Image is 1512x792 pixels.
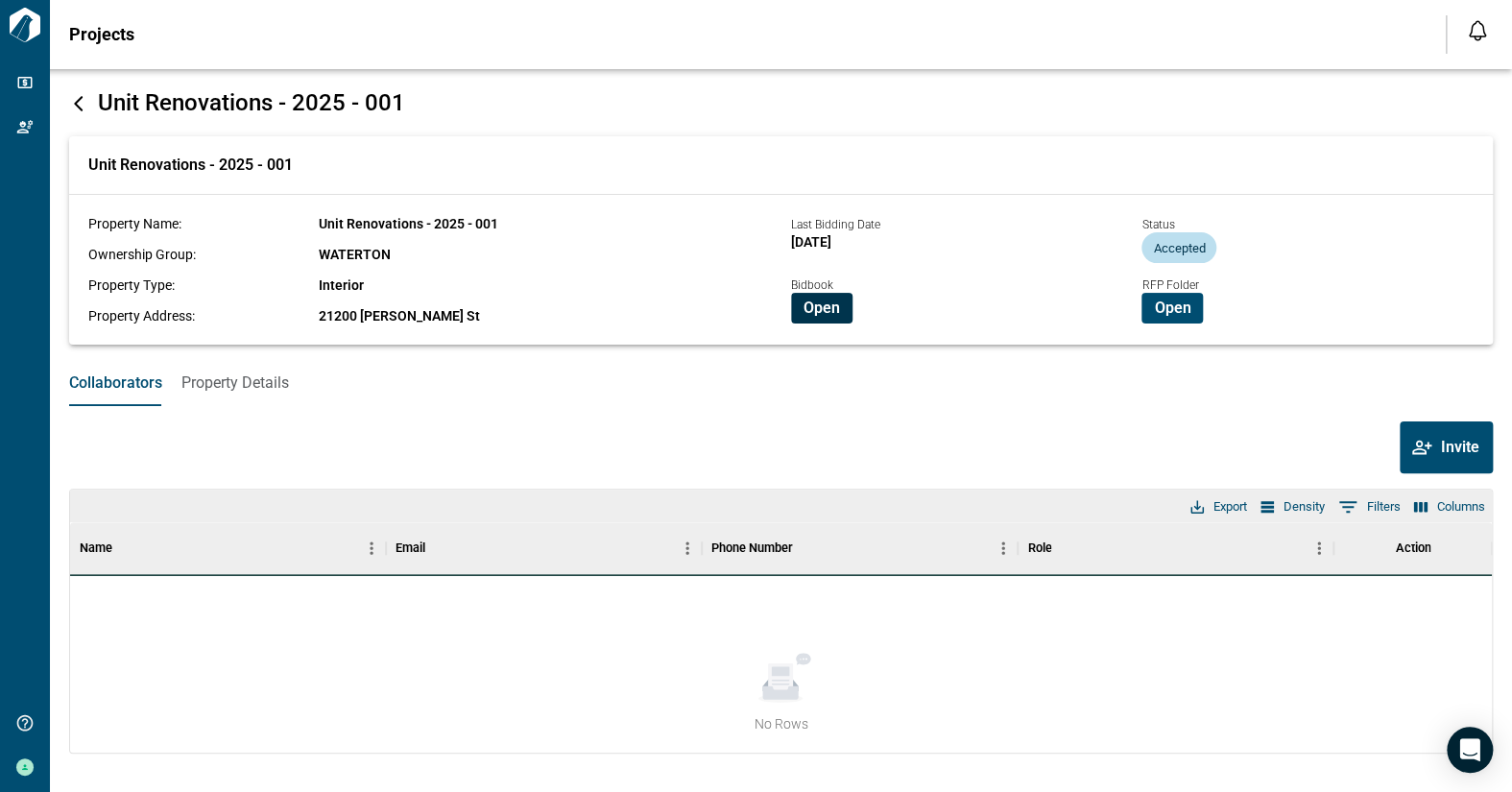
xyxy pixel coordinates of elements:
span: 21200 [PERSON_NAME] St [319,308,480,324]
span: Invite [1441,438,1479,457]
button: Open notification feed [1462,15,1493,46]
span: Unit Renovations - 2025 - 001 [319,216,498,231]
span: Property Details [181,373,289,393]
button: Sort [793,535,820,562]
div: Name [80,521,112,575]
span: Unit Renovations - 2025 - 001 [98,89,405,116]
span: Bidbook [791,278,833,292]
button: Export [1186,494,1252,519]
span: Property Address: [88,308,195,324]
span: Property Name: [88,216,181,231]
button: Select columns [1409,494,1490,519]
button: Menu [673,534,702,563]
div: base tabs [50,360,1512,406]
span: Interior [319,277,364,293]
div: Role [1018,521,1333,575]
button: Sort [1051,535,1078,562]
span: No Rows [754,714,807,733]
span: Ownership Group: [88,247,196,262]
span: Last Bidding Date [791,218,880,231]
span: Status [1141,218,1174,231]
span: Property Type: [88,277,175,293]
button: Open [1141,293,1203,324]
div: Role [1027,521,1051,575]
button: Density [1256,494,1330,519]
button: Menu [357,534,386,563]
div: Phone Number [711,521,793,575]
span: Accepted [1141,241,1216,255]
button: Open [791,293,852,324]
span: [DATE] [791,234,831,250]
a: Open [1141,298,1203,316]
div: Open Intercom Messenger [1447,727,1493,773]
button: Menu [1305,534,1333,563]
span: RFP Folder [1141,278,1198,292]
button: Invite [1400,421,1493,473]
button: Menu [989,534,1018,563]
div: Action [1395,521,1430,575]
span: Open [1154,299,1190,318]
span: Projects [69,25,134,44]
div: Email [386,521,702,575]
div: Email [396,521,425,575]
span: Open [804,299,840,318]
button: Show filters [1333,492,1405,522]
div: Phone Number [702,521,1018,575]
div: Action [1333,521,1492,575]
button: Sort [425,535,452,562]
span: WATERTON [319,247,391,262]
span: Collaborators [69,373,162,393]
div: Name [70,521,386,575]
span: Unit Renovations - 2025 - 001 [88,156,293,175]
a: Open [791,298,852,316]
button: Sort [112,535,139,562]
